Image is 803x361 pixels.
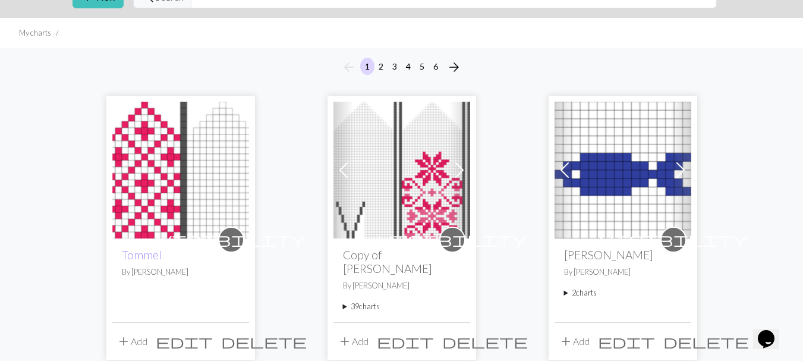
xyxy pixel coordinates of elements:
[343,280,461,291] p: By [PERSON_NAME]
[599,228,748,252] i: private
[598,333,655,350] span: edit
[112,102,249,238] img: Tommel dame
[152,330,217,353] button: Edit
[122,266,240,278] p: By [PERSON_NAME]
[598,334,655,349] i: Edit
[401,58,415,75] button: 4
[333,330,373,353] button: Add
[429,58,443,75] button: 6
[663,333,749,350] span: delete
[438,330,532,353] button: Delete
[377,334,434,349] i: Edit
[122,248,162,262] a: Tommel
[442,58,466,77] button: Next
[753,313,791,349] iframe: chat widget
[116,333,131,350] span: add
[112,330,152,353] button: Add
[112,163,249,174] a: Tommel dame
[555,102,691,238] img: Fisk
[564,248,682,262] h2: [PERSON_NAME]
[338,333,352,350] span: add
[157,228,306,252] i: private
[442,333,528,350] span: delete
[343,301,461,312] summary: 39charts
[594,330,659,353] button: Edit
[555,163,691,174] a: Fisk
[555,330,594,353] button: Add
[373,330,438,353] button: Edit
[333,163,470,174] a: Vm vott Dame
[447,59,461,76] span: arrow_forward
[447,60,461,74] i: Next
[377,333,434,350] span: edit
[559,333,573,350] span: add
[156,333,213,350] span: edit
[221,333,307,350] span: delete
[156,334,213,349] i: Edit
[360,58,374,75] button: 1
[599,230,748,249] span: visibility
[374,58,388,75] button: 2
[415,58,429,75] button: 5
[388,58,402,75] button: 3
[337,58,466,77] nav: Page navigation
[378,230,527,249] span: visibility
[564,287,682,299] summary: 2charts
[19,27,51,39] li: My charts
[333,102,470,238] img: Vm vott Dame
[343,248,461,275] h2: Copy of [PERSON_NAME]
[378,228,527,252] i: private
[659,330,753,353] button: Delete
[157,230,306,249] span: visibility
[564,266,682,278] p: By [PERSON_NAME]
[217,330,311,353] button: Delete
